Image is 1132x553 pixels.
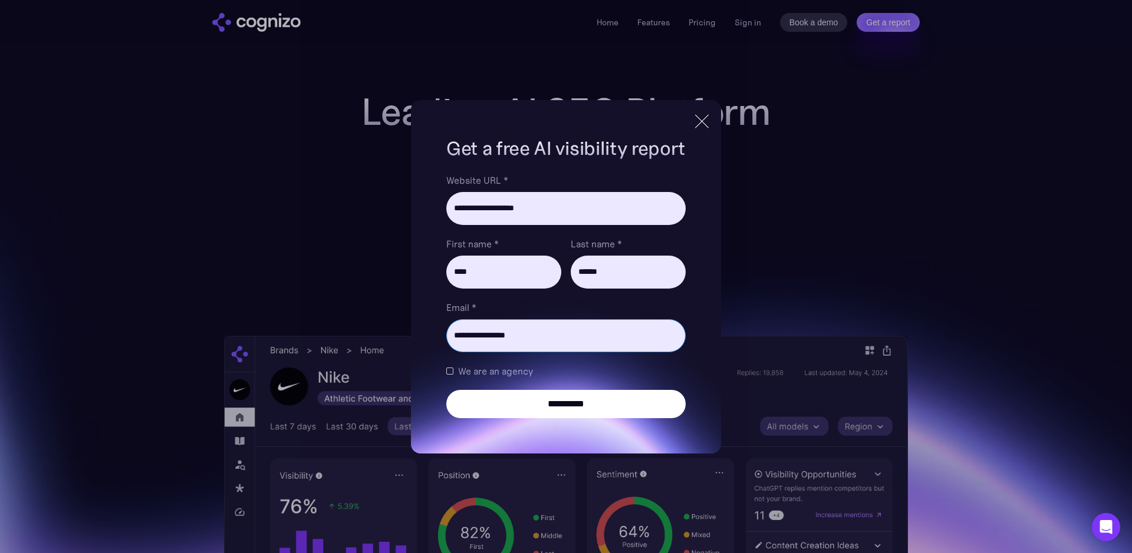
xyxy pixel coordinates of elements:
[446,300,686,314] label: Email *
[446,237,561,251] label: First name *
[458,364,533,378] span: We are an agency
[446,135,686,161] h1: Get a free AI visibility report
[1092,513,1120,541] div: Open Intercom Messenger
[446,173,686,187] label: Website URL *
[571,237,686,251] label: Last name *
[446,173,686,418] form: Brand Report Form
